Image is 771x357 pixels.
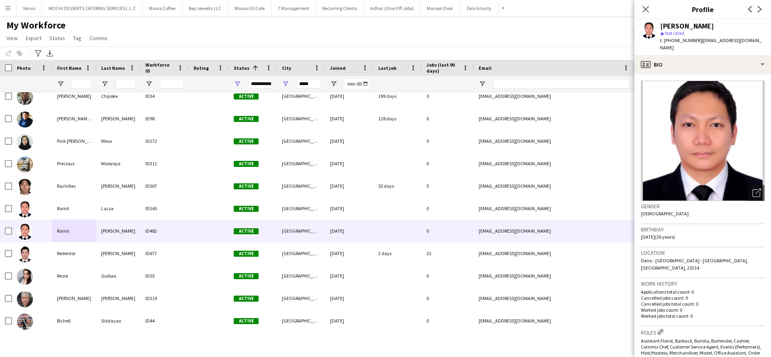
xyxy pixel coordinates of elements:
span: Status [234,65,249,71]
button: Maisan15 Cafe [228,0,271,16]
span: Active [234,296,259,302]
div: ID815 [141,332,189,354]
img: Precious Msowoya [17,156,33,172]
span: My Workforce [6,19,65,31]
span: Export [26,34,41,42]
button: Open Filter Menu [101,80,108,87]
h3: Roles [641,328,765,336]
div: Precious [52,152,96,174]
div: 0 [422,265,474,287]
div: 0 [422,108,474,130]
div: [GEOGRAPHIC_DATA] [277,242,325,264]
img: Redentor Canlas [17,246,33,262]
div: Ramil [52,220,96,242]
div: Richell [52,310,96,332]
button: 7 Management [271,0,316,16]
div: Msowoya [96,152,141,174]
span: Active [234,138,259,144]
button: Open Filter Menu [330,80,337,87]
div: 23 [422,242,474,264]
div: ID143 [141,197,189,219]
span: Photo [17,65,31,71]
h3: Birthday [641,226,765,233]
div: [GEOGRAPHIC_DATA] [277,175,325,197]
span: First Name [57,65,82,71]
div: ID272 [141,130,189,152]
app-action-btn: Advanced filters [33,49,43,58]
span: Active [234,161,259,167]
div: ID34 [141,85,189,107]
input: Email Filter Input [493,79,630,89]
span: Active [234,206,259,212]
div: Rachilles [52,175,96,197]
p: Cancelled jobs total count: 0 [641,301,765,307]
span: Joined [330,65,346,71]
p: Cancelled jobs count: 0 [641,295,765,301]
div: Bio [634,55,771,74]
img: Rezie Guibao [17,269,33,285]
span: Active [234,183,259,189]
div: 0 [422,152,474,174]
a: Export [22,33,45,43]
div: [GEOGRAPHIC_DATA] [277,108,325,130]
a: Comms [86,33,111,43]
input: First Name Filter Input [71,79,92,89]
div: ID311 [141,152,189,174]
span: [DEMOGRAPHIC_DATA] [641,211,689,217]
div: [PERSON_NAME] [96,220,141,242]
img: Pink Floyd Mesa [17,134,33,150]
span: Rating [194,65,209,71]
div: [DATE] [325,108,373,130]
button: Venus [16,0,42,16]
div: [PERSON_NAME] [96,175,141,197]
span: Active [234,93,259,99]
div: [DATE] [325,85,373,107]
app-action-btn: Export XLSX [45,49,55,58]
input: Workforce ID Filter Input [160,79,184,89]
div: ID44 [141,310,189,332]
div: 53 days [373,175,422,197]
div: Mesa [96,130,141,152]
div: [EMAIL_ADDRESS][DOMAIN_NAME] [474,310,634,332]
img: Richell Siddayao [17,314,33,330]
span: [DATE] (36 years) [641,234,675,240]
div: 0 [422,220,474,242]
div: [PERSON_NAME] [660,22,714,30]
span: t. [PHONE_NUMBER] [660,37,702,43]
div: [EMAIL_ADDRESS][DOMAIN_NAME] [474,332,634,354]
div: [DATE] [325,152,373,174]
div: [DATE] [325,332,373,354]
div: [DATE] [325,197,373,219]
div: Lacsa [96,197,141,219]
div: ID507 [141,175,189,197]
div: [EMAIL_ADDRESS][DOMAIN_NAME] [474,85,634,107]
img: Peter Nnaemeka Abonyi [17,112,33,128]
div: 0 [422,287,474,309]
div: Ramil [52,197,96,219]
div: Siddayao [96,310,141,332]
p: Worked jobs total count: 0 [641,313,765,319]
span: Not rated [665,30,684,36]
button: Open Filter Menu [57,80,64,87]
h3: Work history [641,280,765,287]
div: 0 [422,197,474,219]
div: ID98 [141,108,189,130]
div: Rezie [52,265,96,287]
div: 0 [422,85,474,107]
span: Active [234,273,259,279]
button: Maroon Door [420,0,460,16]
img: Rachilles Manansala [17,179,33,195]
div: [EMAIL_ADDRESS][DOMAIN_NAME] [474,152,634,174]
div: [DATE] [325,287,373,309]
div: [DATE] [325,175,373,197]
span: Comms [90,34,108,42]
div: [PERSON_NAME] [96,108,141,130]
div: 128 days [373,108,422,130]
button: Rep Jewelry LLC [182,0,228,16]
div: [EMAIL_ADDRESS][DOMAIN_NAME] [474,220,634,242]
div: [GEOGRAPHIC_DATA] [277,152,325,174]
div: [PERSON_NAME] [52,287,96,309]
div: [EMAIL_ADDRESS][DOMAIN_NAME] [474,242,634,264]
input: City Filter Input [296,79,320,89]
span: City [282,65,291,71]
